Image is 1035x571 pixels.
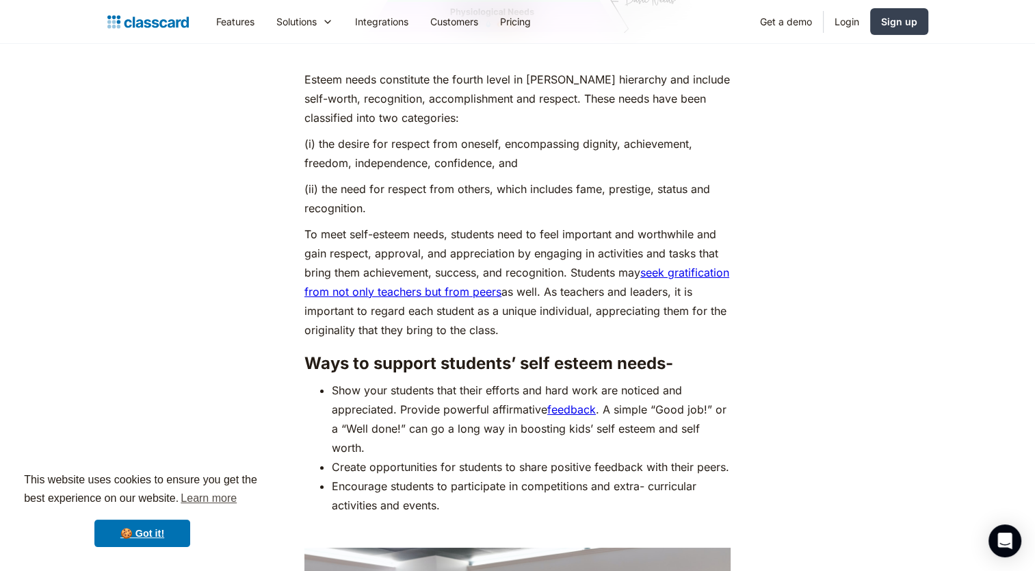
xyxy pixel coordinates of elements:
[824,6,870,37] a: Login
[304,134,731,173] p: (i) the desire for respect from oneself, encompassing dignity, achievement, freedom, independence...
[332,457,731,477] li: Create opportunities for students to share positive feedback with their peers.
[205,6,265,37] a: Features
[988,524,1021,557] div: Open Intercom Messenger
[107,12,189,31] a: home
[94,520,190,547] a: dismiss cookie message
[265,6,344,37] div: Solutions
[304,225,731,340] p: To meet self-esteem needs, students need to feel important and worthwhile and gain respect, appro...
[304,179,731,218] p: (ii) the need for respect from others, which includes fame, prestige, status and recognition.
[179,488,239,509] a: learn more about cookies
[11,459,274,560] div: cookieconsent
[489,6,542,37] a: Pricing
[276,14,317,29] div: Solutions
[881,14,917,29] div: Sign up
[344,6,419,37] a: Integrations
[24,472,261,509] span: This website uses cookies to ensure you get the best experience on our website.
[304,70,731,127] p: Esteem needs constitute the fourth level in [PERSON_NAME] hierarchy and include self-worth, recog...
[304,44,731,63] p: ‍
[304,522,731,541] p: ‍
[547,403,596,416] a: feedback
[419,6,489,37] a: Customers
[870,8,928,35] a: Sign up
[332,477,731,515] li: Encourage students to participate in competitions and extra- curricular activities and events.
[304,266,729,299] a: seek gratification from not only teachers but from peers
[749,6,823,37] a: Get a demo
[304,353,731,374] h3: Ways to support students’ self esteem needs-
[332,381,731,457] li: Show your students that their efforts and hard work are noticed and appreciated. Provide powerful...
